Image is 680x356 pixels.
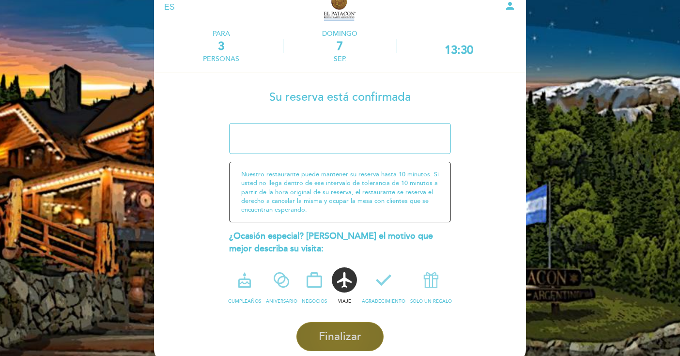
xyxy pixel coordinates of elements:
[229,162,451,222] div: Nuestro restaurante puede mantener su reserva hasta 10 minutos. Si usted no llega dentro de ese i...
[229,230,451,255] div: ¿Ocasión especial? [PERSON_NAME] el motivo que mejor describa su visita:
[283,30,396,38] div: domingo
[302,298,327,304] span: NEGOCIOS
[296,322,384,351] button: Finalizar
[203,39,239,53] div: 3
[266,298,297,304] span: ANIVERSARIO
[203,30,239,38] div: PARA
[319,330,361,343] span: Finalizar
[203,55,239,63] div: personas
[338,298,351,304] span: VIAJE
[362,298,405,304] span: AGRADECIMIENTO
[228,298,261,304] span: CUMPLEAÑOS
[283,55,396,63] div: sep.
[445,43,473,57] div: 13:30
[410,298,452,304] span: SOLO UN REGALO
[269,90,411,104] span: Su reserva está confirmada
[283,39,396,53] div: 7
